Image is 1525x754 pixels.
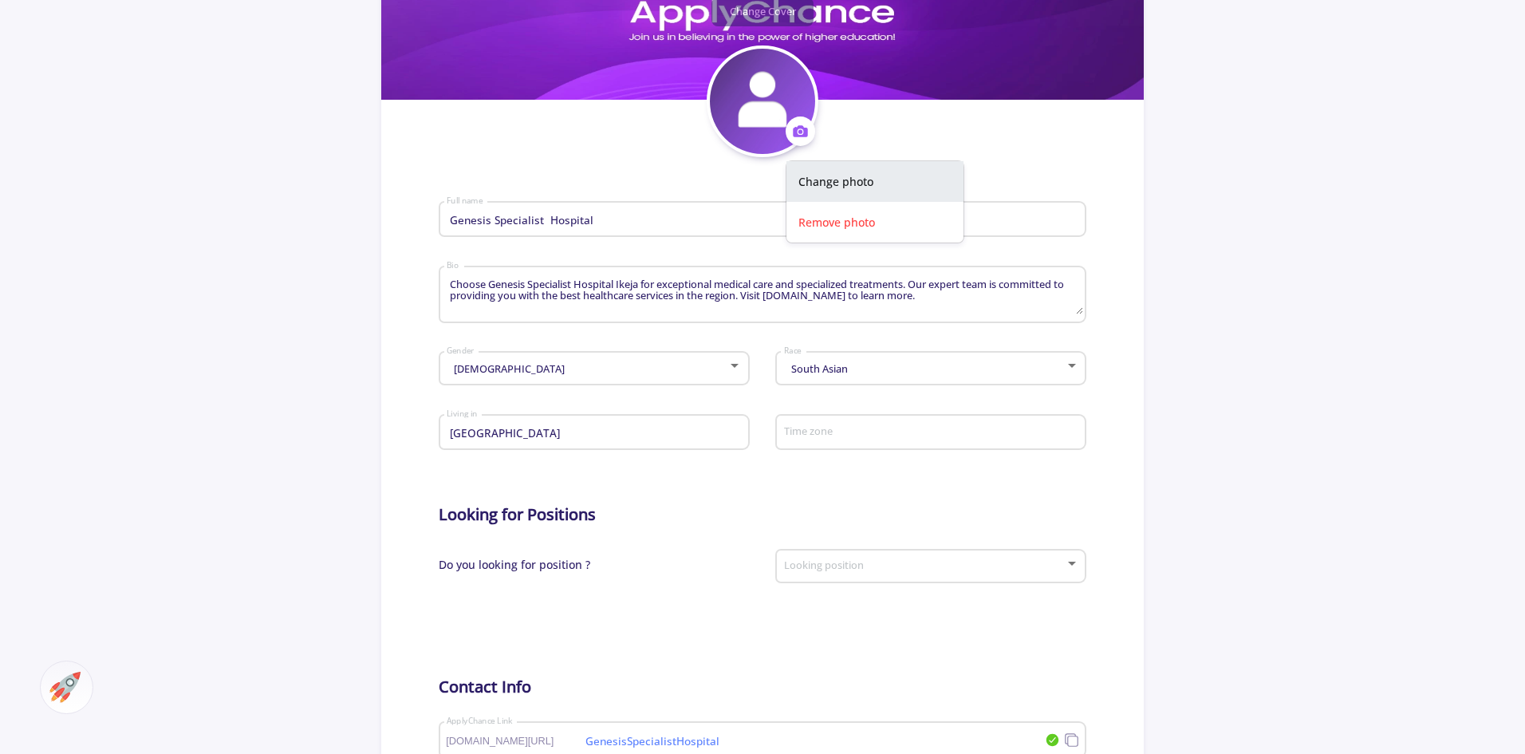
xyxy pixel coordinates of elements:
h5: Looking for Positions [439,505,1087,524]
span: [DEMOGRAPHIC_DATA] [450,361,565,376]
span: [DOMAIN_NAME][URL] [446,736,584,747]
span: Do you looking for position ? [439,543,590,600]
button: Remove photo [786,202,963,243]
img: ac-market [49,672,81,703]
button: Change photo [786,161,963,202]
span: South Asian [787,361,848,376]
h5: Contact Info [439,677,1087,697]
